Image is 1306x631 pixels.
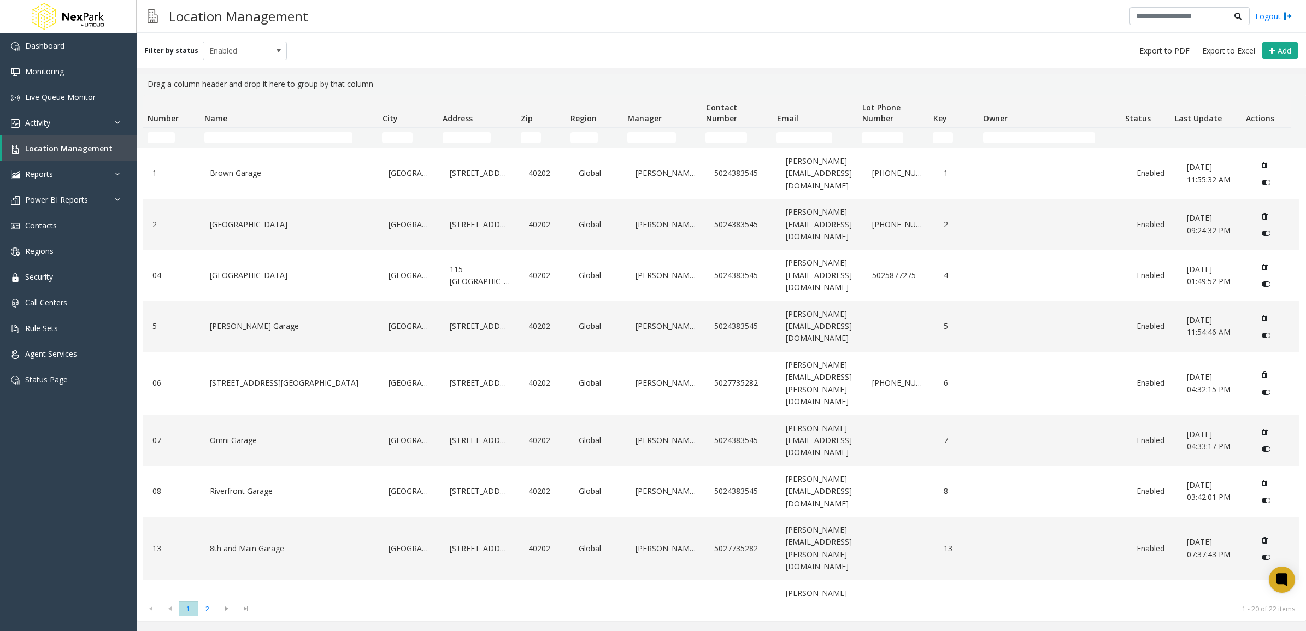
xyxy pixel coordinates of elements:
kendo-pager-info: 1 - 20 of 22 items [262,604,1295,614]
a: Enabled [1134,164,1171,182]
input: Owner Filter [983,132,1096,143]
a: 40202 [526,540,563,557]
img: 'icon' [11,247,20,256]
a: 5027735282 [711,374,770,392]
a: [DATE] 07:37:43 PM [1184,533,1243,563]
td: Region Filter [566,128,623,148]
a: [DATE] 03:42:01 PM [1184,476,1243,506]
a: [DATE] 09:24:32 PM [1184,209,1243,239]
td: Email Filter [772,128,857,148]
a: 6 [941,374,978,392]
a: Global [576,374,620,392]
a: 40202 [526,216,563,233]
a: Global [576,216,620,233]
a: Global [576,482,620,500]
a: Enabled [1134,216,1171,233]
div: Drag a column header and drop it here to group by that column [143,74,1299,95]
a: 5027735282 [711,540,770,557]
a: 5024383545 [711,317,770,335]
td: Address Filter [438,128,516,148]
span: Power BI Reports [25,194,88,205]
img: 'icon' [11,376,20,385]
a: 40202 [526,317,563,335]
a: [DATE] 11:55:32 AM [1184,158,1243,188]
a: 5024383545 [711,164,770,182]
a: 4 [941,267,978,284]
a: [GEOGRAPHIC_DATA] [386,482,433,500]
img: 'icon' [11,325,20,333]
a: [PERSON_NAME][EMAIL_ADDRESS][DOMAIN_NAME] [783,305,856,347]
button: Disable [1256,326,1276,344]
a: [DATE] 11:54:46 AM [1184,311,1243,341]
a: [PERSON_NAME] Garage [207,317,373,335]
a: [STREET_ADDRESS] [447,482,513,500]
a: Enabled [1134,540,1171,557]
button: Export to Excel [1198,43,1260,58]
span: Lot Phone Number [862,102,901,123]
input: Key Filter [933,132,953,143]
span: [DATE] 09:24:32 PM [1187,213,1231,235]
a: [PHONE_NUMBER] [869,216,928,233]
span: Last Update [1175,113,1222,123]
a: [GEOGRAPHIC_DATA] [386,317,433,335]
a: Global [576,432,620,449]
a: Enabled [1134,374,1171,392]
span: Address [443,113,473,123]
span: Live Queue Monitor [25,92,96,102]
td: Name Filter [200,128,378,148]
input: Contact Number Filter [705,132,747,143]
span: [DATE] 04:33:17 PM [1187,429,1231,451]
span: Activity [25,117,50,128]
a: Global [576,267,620,284]
a: [PHONE_NUMBER] [869,374,928,392]
button: Delete [1256,258,1273,276]
button: Delete [1256,366,1273,384]
a: [PERSON_NAME][EMAIL_ADDRESS][DOMAIN_NAME] [783,254,856,296]
a: 04 [150,267,194,284]
a: Brown Garage [207,164,373,182]
td: Zip Filter [516,128,566,148]
button: Disable [1256,225,1276,242]
span: City [383,113,398,123]
span: Number [148,113,179,123]
img: 'icon' [11,145,20,154]
a: Enabled [1134,482,1171,500]
td: City Filter [378,128,438,148]
a: 40202 [526,267,563,284]
span: Contact Number [706,102,737,123]
span: Go to the last page [238,604,253,613]
a: 1 [150,164,194,182]
span: Page 2 [198,601,217,616]
button: Disable [1256,384,1276,401]
a: [PERSON_NAME] [633,374,698,392]
td: Lot Phone Number Filter [857,128,928,148]
a: 2 [150,216,194,233]
a: [PERSON_NAME] [633,317,698,335]
a: 8 [941,482,978,500]
a: [GEOGRAPHIC_DATA] [207,267,373,284]
td: Key Filter [928,128,978,148]
button: Disable [1256,549,1276,566]
span: Export to PDF [1139,45,1190,56]
span: Key [933,113,947,123]
img: 'icon' [11,299,20,308]
a: Riverfront Garage [207,482,373,500]
button: Disable [1256,440,1276,458]
th: Status [1121,95,1170,128]
a: 5024383545 [711,482,770,500]
a: 5 [941,317,978,335]
input: Address Filter [443,132,491,143]
a: 40202 [526,164,563,182]
a: [GEOGRAPHIC_DATA] [386,374,433,392]
td: Status Filter [1121,128,1170,148]
input: Name Filter [204,132,352,143]
span: [DATE] 11:55:32 AM [1187,162,1231,184]
input: Manager Filter [627,132,676,143]
a: 7 [941,432,978,449]
td: Number Filter [143,128,200,148]
a: [GEOGRAPHIC_DATA] [386,216,433,233]
span: Rule Sets [25,323,58,333]
a: 40202 [526,432,563,449]
span: Call Centers [25,297,67,308]
img: 'icon' [11,93,20,102]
